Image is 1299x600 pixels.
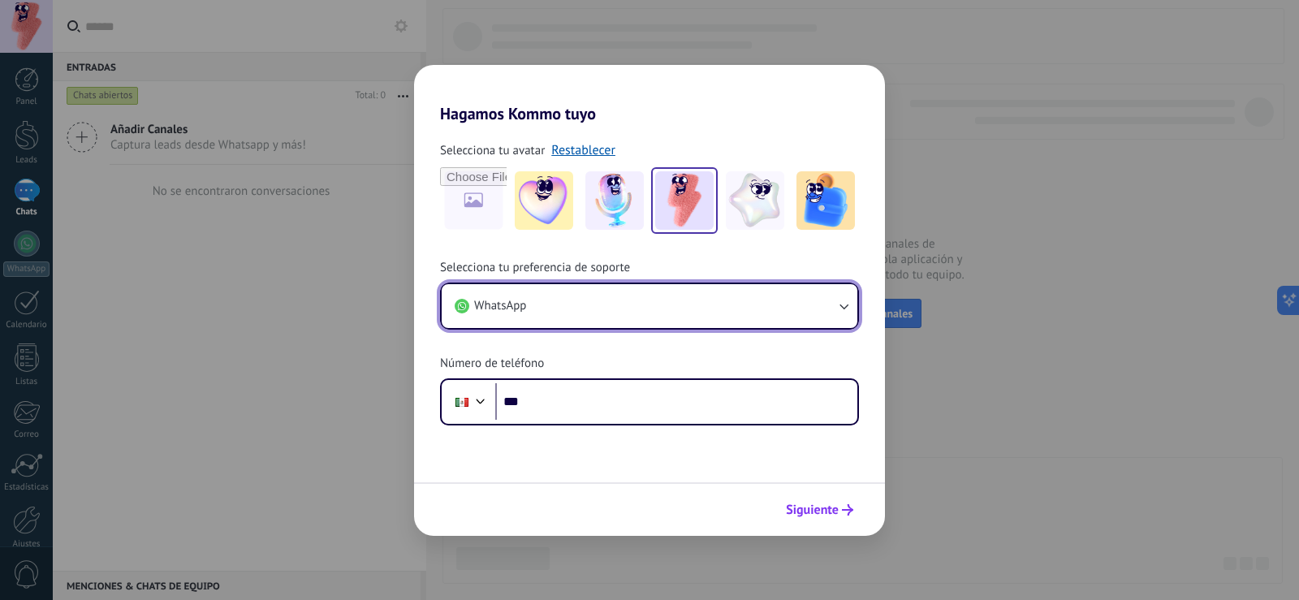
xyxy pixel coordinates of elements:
[440,356,544,372] span: Número de teléfono
[585,171,644,230] img: -2.jpeg
[655,171,714,230] img: -3.jpeg
[442,284,857,328] button: WhatsApp
[414,65,885,123] h2: Hagamos Kommo tuyo
[779,496,861,524] button: Siguiente
[440,260,630,276] span: Selecciona tu preferencia de soporte
[440,143,545,159] span: Selecciona tu avatar
[786,504,839,516] span: Siguiente
[474,298,526,314] span: WhatsApp
[515,171,573,230] img: -1.jpeg
[447,385,477,419] div: Mexico: + 52
[551,142,615,158] a: Restablecer
[726,171,784,230] img: -4.jpeg
[796,171,855,230] img: -5.jpeg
